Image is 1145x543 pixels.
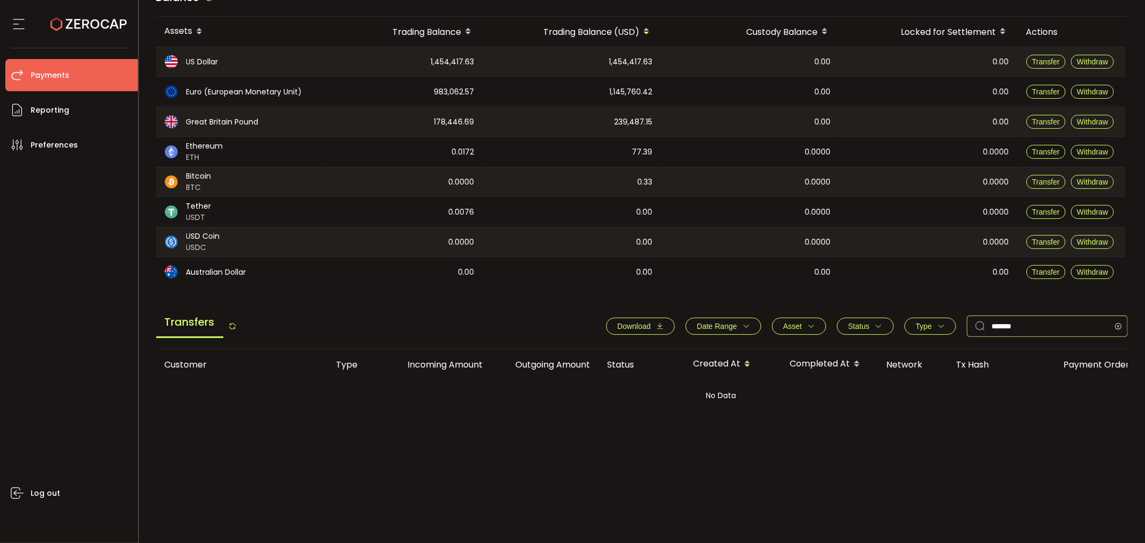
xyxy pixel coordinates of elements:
button: Withdraw [1071,265,1114,279]
span: 178,446.69 [434,116,475,128]
span: Reporting [31,102,69,118]
span: Preferences [31,137,78,153]
span: Transfer [1032,118,1060,126]
img: usdc_portfolio.svg [165,236,178,248]
div: Network [878,358,948,371]
span: Payments [31,68,69,83]
span: 0.00 [637,236,653,248]
span: 0.0000 [805,176,831,188]
span: 0.0000 [449,176,475,188]
div: Tx Hash [948,358,1055,371]
div: Trading Balance (USD) [483,23,661,41]
span: 0.00 [815,56,831,68]
div: Custody Balance [661,23,840,41]
span: Status [848,322,870,331]
span: 0.0000 [983,236,1009,248]
span: 1,454,417.63 [431,56,475,68]
span: 239,487.15 [615,116,653,128]
span: 1,145,760.42 [610,86,653,98]
img: usd_portfolio.svg [165,55,178,68]
span: Withdraw [1077,238,1108,246]
span: Transfer [1032,57,1060,66]
span: 0.00 [993,116,1009,128]
span: Type [916,322,932,331]
span: Withdraw [1077,57,1108,66]
img: gbp_portfolio.svg [165,115,178,128]
button: Transfer [1026,145,1066,159]
span: Transfer [1032,178,1060,186]
span: 1,454,417.63 [609,56,653,68]
span: Transfer [1032,238,1060,246]
span: Withdraw [1077,118,1108,126]
div: Customer [156,358,328,371]
span: USDT [186,212,212,223]
span: USDC [186,242,220,253]
div: Trading Balance [323,23,483,41]
button: Transfer [1026,55,1066,69]
span: 0.0000 [449,236,475,248]
button: Date Range [685,318,761,335]
div: Incoming Amount [384,358,492,371]
span: BTC [186,182,212,193]
span: 0.00 [637,206,653,218]
span: Withdraw [1077,208,1108,216]
span: Transfer [1032,208,1060,216]
span: Withdraw [1077,268,1108,276]
div: Locked for Settlement [840,23,1018,41]
button: Transfer [1026,175,1066,189]
span: 0.00 [815,86,831,98]
button: Status [837,318,894,335]
span: Great Britain Pound [186,116,259,128]
button: Transfer [1026,85,1066,99]
div: Outgoing Amount [492,358,599,371]
span: Bitcoin [186,171,212,182]
span: Withdraw [1077,87,1108,96]
span: 77.39 [632,146,653,158]
span: 0.00 [815,266,831,278]
span: US Dollar [186,56,218,68]
button: Withdraw [1071,205,1114,219]
span: Transfer [1032,268,1060,276]
span: Ethereum [186,141,223,152]
span: Date Range [697,322,737,331]
span: 0.00 [458,266,475,278]
span: 0.33 [638,176,653,188]
button: Transfer [1026,205,1066,219]
div: Created At [685,355,782,373]
span: 0.0000 [805,146,831,158]
span: 0.0076 [449,206,475,218]
img: usdt_portfolio.svg [165,206,178,218]
span: Withdraw [1077,178,1108,186]
span: Tether [186,201,212,212]
span: Withdraw [1077,148,1108,156]
div: Completed At [782,355,878,373]
span: 0.00 [637,266,653,278]
span: Euro (European Monetary Unit) [186,86,302,98]
span: 0.0000 [983,206,1009,218]
button: Withdraw [1071,115,1114,129]
span: 0.00 [993,56,1009,68]
button: Transfer [1026,265,1066,279]
img: aud_portfolio.svg [165,266,178,278]
span: ETH [186,152,223,163]
span: Transfer [1032,148,1060,156]
img: eur_portfolio.svg [165,85,178,98]
button: Withdraw [1071,55,1114,69]
span: 983,062.57 [434,86,475,98]
button: Type [905,318,956,335]
div: Type [328,358,384,371]
span: USD Coin [186,231,220,242]
button: Withdraw [1071,235,1114,249]
span: 0.00 [815,116,831,128]
span: Log out [31,486,60,501]
iframe: Chat Widget [1021,427,1145,543]
img: eth_portfolio.svg [165,145,178,158]
button: Transfer [1026,115,1066,129]
span: 0.00 [993,86,1009,98]
img: btc_portfolio.svg [165,175,178,188]
span: 0.0000 [983,146,1009,158]
button: Transfer [1026,235,1066,249]
span: Asset [783,322,802,331]
span: 0.0172 [452,146,475,158]
button: Withdraw [1071,85,1114,99]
